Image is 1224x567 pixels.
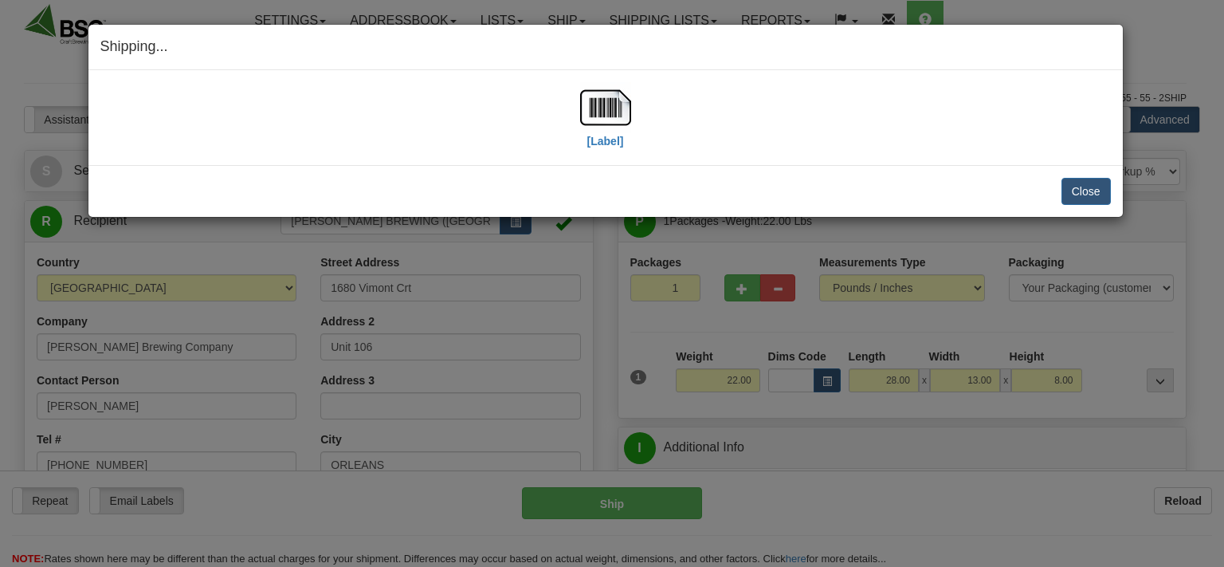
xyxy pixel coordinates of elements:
[580,82,631,133] img: barcode.jpg
[580,100,631,147] a: [Label]
[1061,178,1111,205] button: Close
[100,38,168,54] span: Shipping...
[587,133,624,149] label: [Label]
[1187,202,1222,364] iframe: chat widget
